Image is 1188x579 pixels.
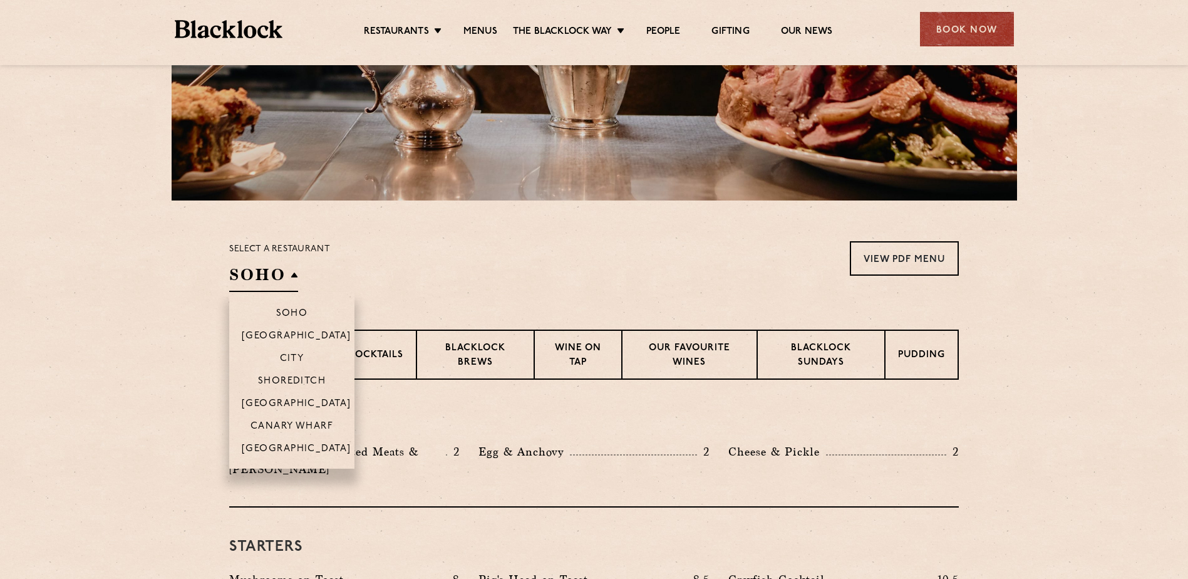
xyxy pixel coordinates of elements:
h3: Pre Chop Bites [229,411,959,427]
p: Cheese & Pickle [728,443,826,461]
p: Select a restaurant [229,241,330,258]
p: Our favourite wines [635,342,743,371]
a: Restaurants [364,26,429,39]
p: Blacklock Brews [430,342,521,371]
h2: SOHO [229,264,298,292]
p: Soho [276,308,308,321]
p: 2 [946,444,959,460]
div: Book Now [920,12,1014,46]
a: Menus [463,26,497,39]
a: Our News [781,26,833,39]
p: [GEOGRAPHIC_DATA] [242,444,351,456]
img: BL_Textured_Logo-footer-cropped.svg [175,20,283,38]
p: Cocktails [348,348,403,364]
p: Canary Wharf [251,421,333,434]
p: Wine on Tap [547,342,609,371]
a: View PDF Menu [850,241,959,276]
p: 2 [697,444,710,460]
p: Blacklock Sundays [770,342,872,371]
p: Egg & Anchovy [478,443,570,461]
p: Shoreditch [258,376,326,389]
h3: Starters [229,539,959,555]
p: Pudding [898,348,945,364]
p: [GEOGRAPHIC_DATA] [242,331,351,343]
p: 2 [447,444,460,460]
a: The Blacklock Way [513,26,612,39]
a: Gifting [711,26,749,39]
p: City [280,353,304,366]
p: [GEOGRAPHIC_DATA] [242,399,351,411]
a: People [646,26,680,39]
